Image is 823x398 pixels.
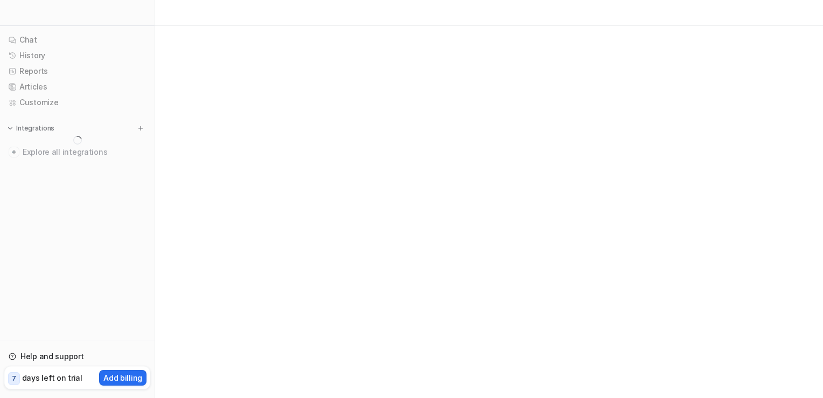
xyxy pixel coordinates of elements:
img: explore all integrations [9,147,19,157]
button: Integrations [4,123,58,134]
p: Integrations [16,124,54,133]
a: Articles [4,79,150,94]
span: Explore all integrations [23,143,146,161]
p: Add billing [103,372,142,383]
img: expand menu [6,125,14,132]
a: Explore all integrations [4,145,150,160]
a: Reports [4,64,150,79]
img: menu_add.svg [137,125,144,132]
a: Chat [4,32,150,47]
button: Add billing [99,370,147,386]
a: History [4,48,150,63]
p: 7 [12,374,16,383]
p: days left on trial [22,372,82,383]
a: Customize [4,95,150,110]
a: Help and support [4,349,150,364]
